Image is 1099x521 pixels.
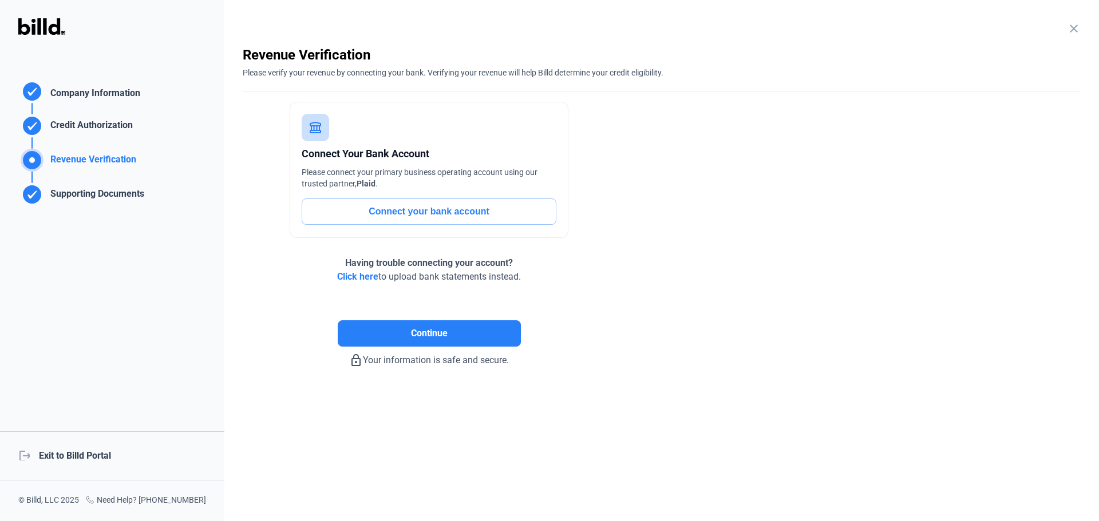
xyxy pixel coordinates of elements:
[411,327,448,340] span: Continue
[1067,22,1081,35] mat-icon: close
[46,187,144,206] div: Supporting Documents
[18,18,65,35] img: Billd Logo
[85,494,206,507] div: Need Help? [PHONE_NUMBER]
[243,347,615,367] div: Your information is safe and secure.
[18,494,79,507] div: © Billd, LLC 2025
[345,257,513,268] span: Having trouble connecting your account?
[357,179,375,188] span: Plaid
[338,320,521,347] button: Continue
[243,64,1081,78] div: Please verify your revenue by connecting your bank. Verifying your revenue will help Billd determ...
[243,46,1081,64] div: Revenue Verification
[302,146,556,162] div: Connect Your Bank Account
[46,153,136,172] div: Revenue Verification
[46,118,133,137] div: Credit Authorization
[46,86,140,103] div: Company Information
[302,198,556,225] button: Connect your bank account
[18,449,30,460] mat-icon: logout
[302,166,556,189] div: Please connect your primary business operating account using our trusted partner, .
[337,271,378,282] span: Click here
[337,256,521,284] div: to upload bank statements instead.
[349,353,363,367] mat-icon: lock_outline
